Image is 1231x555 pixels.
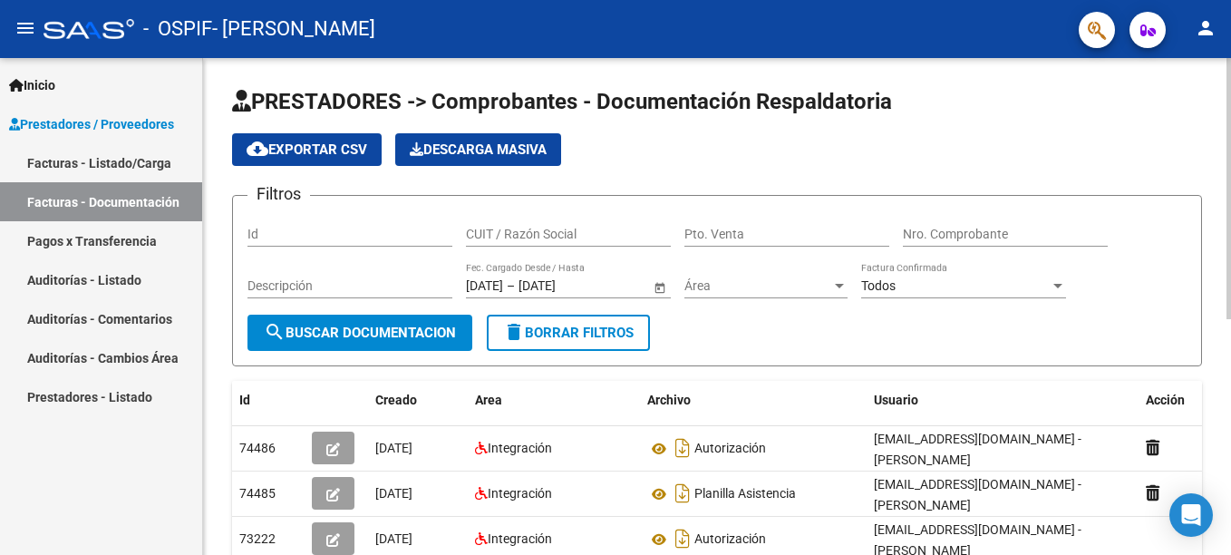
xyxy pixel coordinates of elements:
[488,486,552,501] span: Integración
[488,441,552,455] span: Integración
[375,486,412,501] span: [DATE]
[650,277,669,297] button: Open calendar
[671,479,694,508] i: Descargar documento
[247,181,310,207] h3: Filtros
[694,532,766,547] span: Autorización
[466,278,503,294] input: Fecha inicio
[519,278,607,294] input: Fecha fin
[507,278,515,294] span: –
[861,278,896,293] span: Todos
[232,381,305,420] datatable-header-cell: Id
[9,75,55,95] span: Inicio
[503,321,525,343] mat-icon: delete
[475,393,502,407] span: Area
[232,133,382,166] button: Exportar CSV
[1139,381,1229,420] datatable-header-cell: Acción
[395,133,561,166] button: Descarga Masiva
[1195,17,1216,39] mat-icon: person
[867,381,1139,420] datatable-header-cell: Usuario
[247,141,367,158] span: Exportar CSV
[15,17,36,39] mat-icon: menu
[375,531,412,546] span: [DATE]
[874,477,1081,512] span: [EMAIL_ADDRESS][DOMAIN_NAME] - [PERSON_NAME]
[671,433,694,462] i: Descargar documento
[239,486,276,501] span: 74485
[874,432,1081,467] span: [EMAIL_ADDRESS][DOMAIN_NAME] - [PERSON_NAME]
[232,89,892,114] span: PRESTADORES -> Comprobantes - Documentación Respaldatoria
[247,138,268,160] mat-icon: cloud_download
[143,9,212,49] span: - OSPIF
[239,393,250,407] span: Id
[694,487,796,501] span: Planilla Asistencia
[647,393,691,407] span: Archivo
[375,393,417,407] span: Creado
[671,524,694,553] i: Descargar documento
[503,325,634,341] span: Borrar Filtros
[247,315,472,351] button: Buscar Documentacion
[684,278,831,294] span: Área
[239,531,276,546] span: 73222
[395,133,561,166] app-download-masive: Descarga masiva de comprobantes (adjuntos)
[375,441,412,455] span: [DATE]
[488,531,552,546] span: Integración
[1169,493,1213,537] div: Open Intercom Messenger
[640,381,867,420] datatable-header-cell: Archivo
[1146,393,1185,407] span: Acción
[410,141,547,158] span: Descarga Masiva
[264,325,456,341] span: Buscar Documentacion
[9,114,174,134] span: Prestadores / Proveedores
[239,441,276,455] span: 74486
[264,321,286,343] mat-icon: search
[368,381,468,420] datatable-header-cell: Creado
[212,9,375,49] span: - [PERSON_NAME]
[487,315,650,351] button: Borrar Filtros
[694,442,766,456] span: Autorización
[468,381,640,420] datatable-header-cell: Area
[874,393,918,407] span: Usuario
